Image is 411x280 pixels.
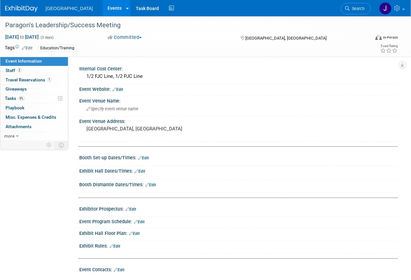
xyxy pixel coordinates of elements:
span: more [4,133,15,139]
span: Playbook [6,105,24,110]
a: Edit [134,220,145,224]
a: Edit [129,231,140,236]
a: Playbook [0,103,68,113]
span: (3 days) [40,35,54,40]
span: Staff [6,68,22,73]
span: Specify event venue name [86,106,138,111]
div: Event Contacts: [79,265,398,273]
div: Paragon's Leadership/Success Meeting [3,19,365,31]
a: Event Information [0,57,68,66]
td: Tags [5,44,32,52]
div: Event Rating [380,44,398,48]
a: Edit [22,46,32,50]
span: to [19,34,25,40]
a: Misc. Expenses & Credits [0,113,68,122]
a: Attachments [0,122,68,131]
div: Internal Cost Center: [79,64,398,72]
span: 1 [47,77,52,82]
a: Giveaways [0,85,68,94]
div: Event Format [340,34,398,43]
img: Format-Inperson.png [375,35,382,40]
span: Search [350,6,365,11]
a: Search [341,3,371,14]
span: 2 [17,68,22,73]
span: Giveaways [6,86,27,91]
span: 0% [18,96,25,101]
a: Edit [114,268,124,272]
td: Personalize Event Tab Strip [44,141,55,149]
div: In-Person [383,35,398,40]
a: more [0,132,68,141]
a: Travel Reservations1 [0,76,68,85]
span: [GEOGRAPHIC_DATA] [45,6,93,11]
a: Edit [138,156,149,160]
span: Attachments [6,124,32,129]
div: Exhibit Rules: [79,241,398,250]
div: Event Program Schedule: [79,217,398,225]
div: 1/2 FJC Line, 1/2 PJC Line [84,71,393,81]
a: Edit [125,207,136,212]
span: [GEOGRAPHIC_DATA], [GEOGRAPHIC_DATA] [245,36,327,41]
span: [DATE] [DATE] [5,34,39,40]
span: Tasks [5,96,25,101]
div: Exhibit Hall Dates/Times: [79,166,398,175]
div: Education/Training [38,45,76,52]
button: Committed [106,34,144,41]
span: Travel Reservations [6,77,52,82]
img: ExhibitDay [5,6,38,12]
div: Booth Set-up Dates/Times: [79,153,398,161]
div: Event Website: [79,84,398,93]
a: Tasks0% [0,94,68,103]
div: Exhibit Hall Floor Plan: [79,228,398,237]
img: Jeremy Sobolik [379,2,392,15]
a: Edit [112,87,123,92]
div: Exhibitor Prospectus: [79,204,398,213]
a: Edit [135,169,145,174]
pre: [GEOGRAPHIC_DATA], [GEOGRAPHIC_DATA] [86,126,205,132]
div: Event Venue Address: [79,116,398,125]
a: Edit [109,244,120,249]
div: Booth Dismantle Dates/Times: [79,180,398,188]
span: Misc. Expenses & Credits [6,115,56,120]
td: Toggle Event Tabs [55,141,68,149]
span: Event Information [6,58,42,64]
a: Edit [145,183,156,187]
a: Staff2 [0,66,68,75]
div: Event Venue Name: [79,96,398,104]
